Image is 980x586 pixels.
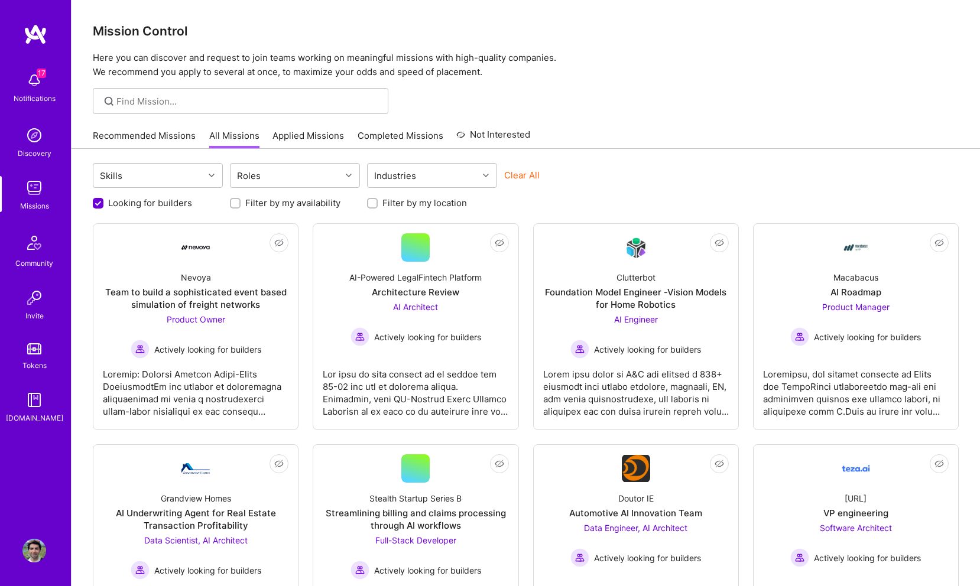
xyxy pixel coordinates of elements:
[6,412,63,424] div: [DOMAIN_NAME]
[715,238,724,248] i: icon EyeClosed
[346,172,352,178] i: icon Chevron
[93,51,959,79] p: Here you can discover and request to join teams working on meaningful missions with high-quality ...
[790,327,809,346] img: Actively looking for builders
[22,176,46,200] img: teamwork
[131,561,150,580] img: Actively looking for builders
[495,459,504,468] i: icon EyeClosed
[323,359,508,418] div: Lor ipsu do sita consect ad el seddoe tem 85-02 inc utl et dolorema aliqua. Enimadmin, veni QU-No...
[622,455,650,482] img: Company Logo
[24,24,47,45] img: logo
[323,507,508,532] div: Streamlining billing and claims processing through AI workflows
[103,359,288,418] div: Loremip: Dolorsi Ametcon Adipi-Elits DoeiusmodtEm inc utlabor et doloremagna aliquaenimad mi veni...
[763,359,949,418] div: Loremipsu, dol sitamet consecte ad Elits doe TempoRinci utlaboreetdo mag-ali eni adminimven quisn...
[616,271,656,284] div: Clutterbot
[622,234,650,262] img: Company Logo
[382,197,467,209] label: Filter by my location
[570,548,589,567] img: Actively looking for builders
[209,129,259,149] a: All Missions
[351,561,369,580] img: Actively looking for builders
[569,507,702,519] div: Automotive AI Innovation Team
[93,129,196,149] a: Recommended Missions
[830,286,881,298] div: AI Roadmap
[456,128,530,149] a: Not Interested
[369,492,462,504] div: Stealth Startup Series B
[351,327,369,346] img: Actively looking for builders
[543,286,729,311] div: Foundation Model Engineer -Vision Models for Home Robotics
[161,492,231,504] div: Grandview Homes
[934,459,944,468] i: icon EyeClosed
[22,539,46,562] img: User Avatar
[483,172,489,178] i: icon Chevron
[372,286,459,298] div: Architecture Review
[93,24,959,38] h3: Mission Control
[845,492,867,504] div: [URL]
[543,233,729,420] a: Company LogoClutterbotFoundation Model Engineer -Vision Models for Home RoboticsAI Engineer Activ...
[20,539,49,562] a: User Avatar
[842,454,870,483] img: Company Logo
[814,331,921,343] span: Actively looking for builders
[22,388,46,412] img: guide book
[22,69,46,92] img: bell
[358,129,443,149] a: Completed Missions
[20,200,49,212] div: Missions
[371,167,419,184] div: Industries
[375,535,456,545] span: Full-Stack Developer
[584,523,687,533] span: Data Engineer, AI Architect
[274,238,284,248] i: icon EyeClosed
[814,552,921,564] span: Actively looking for builders
[374,564,481,577] span: Actively looking for builders
[842,233,870,262] img: Company Logo
[131,340,150,359] img: Actively looking for builders
[570,340,589,359] img: Actively looking for builders
[594,343,701,356] span: Actively looking for builders
[349,271,482,284] div: AI-Powered LegalFintech Platform
[103,233,288,420] a: Company LogoNevoyaTeam to build a sophisticated event based simulation of freight networksProduct...
[323,233,508,420] a: AI-Powered LegalFintech PlatformArchitecture ReviewAI Architect Actively looking for buildersActi...
[790,548,809,567] img: Actively looking for builders
[272,129,344,149] a: Applied Missions
[934,238,944,248] i: icon EyeClosed
[715,459,724,468] i: icon EyeClosed
[14,92,56,105] div: Notifications
[614,314,658,324] span: AI Engineer
[822,302,890,312] span: Product Manager
[103,286,288,311] div: Team to build a sophisticated event based simulation of freight networks
[833,271,878,284] div: Macabacus
[97,167,125,184] div: Skills
[22,123,46,147] img: discovery
[167,314,225,324] span: Product Owner
[543,359,729,418] div: Lorem ipsu dolor si A&C adi elitsed d 838+ eiusmodt inci utlabo etdolore, magnaali, EN, adm venia...
[103,507,288,532] div: AI Underwriting Agent for Real Estate Transaction Profitability
[181,245,210,250] img: Company Logo
[618,492,654,504] div: Doutor IE
[20,229,48,257] img: Community
[245,197,340,209] label: Filter by my availability
[37,69,46,78] span: 17
[108,197,192,209] label: Looking for builders
[27,343,41,354] img: tokens
[504,169,540,181] button: Clear All
[393,302,438,312] span: AI Architect
[22,286,46,310] img: Invite
[763,233,949,420] a: Company LogoMacabacusAI RoadmapProduct Manager Actively looking for buildersActively looking for ...
[102,95,116,108] i: icon SearchGrey
[274,459,284,468] i: icon EyeClosed
[495,238,504,248] i: icon EyeClosed
[209,172,215,178] i: icon Chevron
[594,552,701,564] span: Actively looking for builders
[154,564,261,577] span: Actively looking for builders
[22,359,47,372] div: Tokens
[181,271,211,284] div: Nevoya
[116,95,379,108] input: Find Mission...
[25,310,44,322] div: Invite
[144,535,248,545] span: Data Scientist, AI Architect
[15,257,53,269] div: Community
[823,507,888,519] div: VP engineering
[181,463,210,474] img: Company Logo
[18,147,51,159] div: Discovery
[820,523,892,533] span: Software Architect
[374,331,481,343] span: Actively looking for builders
[154,343,261,356] span: Actively looking for builders
[234,167,264,184] div: Roles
